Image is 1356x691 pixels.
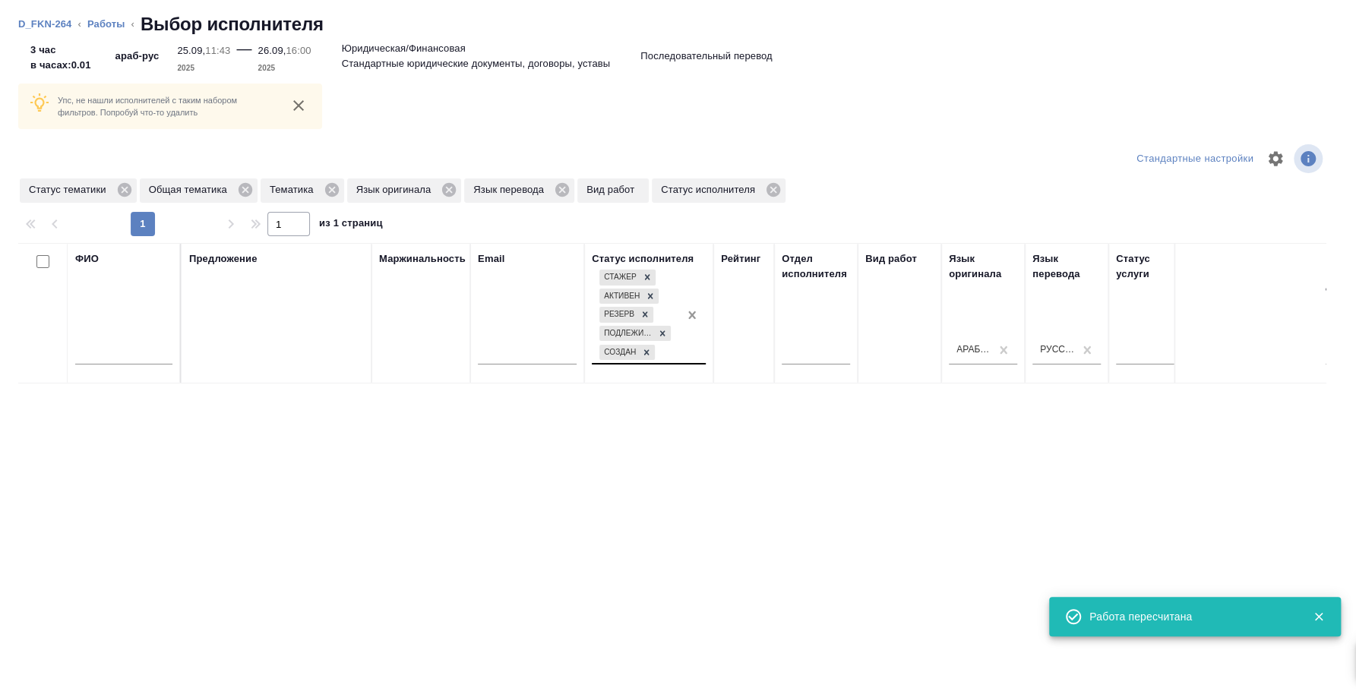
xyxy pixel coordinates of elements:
[18,12,1338,36] nav: breadcrumb
[287,94,310,117] button: close
[319,214,383,236] span: из 1 страниц
[661,182,760,197] p: Статус исполнителя
[1089,609,1290,624] div: Работа пересчитана
[270,182,319,197] p: Тематика
[586,182,640,197] p: Вид работ
[87,18,125,30] a: Работы
[20,178,137,203] div: Статус тематики
[599,270,639,286] div: Стажер
[598,343,656,362] div: Стажер, Активен, Резерв, Подлежит внедрению, Создан
[75,251,99,267] div: ФИО
[30,43,91,58] p: 3 час
[599,289,642,304] div: Активен
[1257,140,1294,177] span: Настроить таблицу
[18,18,71,30] a: D_FKN-264
[473,182,549,197] p: Язык перевода
[652,178,785,203] div: Статус исполнителя
[347,178,462,203] div: Язык оригинала
[1303,610,1334,623] button: Закрыть
[599,307,637,323] div: Резерв
[131,17,134,32] li: ‹
[721,251,760,267] div: Рейтинг
[236,36,251,76] div: —
[464,178,574,203] div: Язык перевода
[598,287,660,306] div: Стажер, Активен, Резерв, Подлежит внедрению, Создан
[258,45,286,56] p: 26.09,
[1032,251,1101,282] div: Язык перевода
[1294,144,1326,173] span: Посмотреть информацию
[598,305,655,324] div: Стажер, Активен, Резерв, Подлежит внедрению, Создан
[356,182,437,197] p: Язык оригинала
[140,178,258,203] div: Общая тематика
[1133,147,1257,171] div: split button
[592,251,694,267] div: Статус исполнителя
[77,17,81,32] li: ‹
[599,326,654,342] div: Подлежит внедрению
[29,182,112,197] p: Статус тематики
[865,251,917,267] div: Вид работ
[478,251,504,267] div: Email
[141,12,324,36] h2: Выбор исполнителя
[342,41,466,56] p: Юридическая/Финансовая
[58,94,275,118] p: Упс, не нашли исполнителей с таким набором фильтров. Попробуй что-то удалить
[286,45,311,56] p: 16:00
[599,345,638,361] div: Создан
[598,268,657,287] div: Стажер, Активен, Резерв, Подлежит внедрению, Создан
[177,45,205,56] p: 25.09,
[598,324,672,343] div: Стажер, Активен, Резерв, Подлежит внедрению, Создан
[379,251,466,267] div: Маржинальность
[149,182,232,197] p: Общая тематика
[782,251,850,282] div: Отдел исполнителя
[205,45,230,56] p: 11:43
[956,343,991,356] div: Арабский
[640,49,772,64] p: Последовательный перевод
[261,178,344,203] div: Тематика
[949,251,1017,282] div: Язык оригинала
[1116,251,1184,282] div: Статус услуги
[189,251,258,267] div: Предложение
[1040,343,1075,356] div: Русский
